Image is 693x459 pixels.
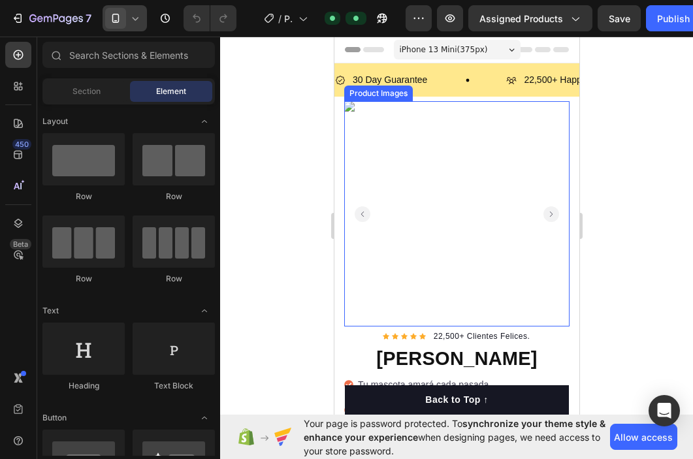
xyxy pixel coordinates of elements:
[184,5,236,31] div: Undo/Redo
[24,340,233,356] p: Tu mascota amará cada pasada.
[304,418,605,443] span: synchronize your theme style & enhance your experience
[194,300,215,321] span: Toggle open
[10,65,235,290] img: Gray helmet for bikers
[304,417,610,458] span: Your page is password protected. To when designing pages, we need access to your store password.
[194,111,215,132] span: Toggle open
[10,239,31,249] div: Beta
[42,42,215,68] input: Search Sections & Elements
[189,35,298,52] p: 22,500+ Happy Customers
[73,86,101,97] span: Section
[209,170,225,185] button: Carousel Next Arrow
[133,273,215,285] div: Row
[10,307,235,338] h1: [PERSON_NAME]
[479,12,563,25] span: Assigned Products
[91,356,153,370] div: Back to Top ↑
[657,12,690,25] div: Publish
[133,191,215,202] div: Row
[468,5,592,31] button: Assigned Products
[42,412,67,424] span: Button
[278,12,282,25] span: /
[42,380,125,392] div: Heading
[86,10,91,26] p: 7
[42,305,59,317] span: Text
[614,430,673,444] span: Allow access
[334,37,579,415] iframe: Design area
[5,5,97,31] button: 7
[133,380,215,392] div: Text Block
[598,5,641,31] button: Save
[42,191,125,202] div: Row
[156,86,186,97] span: Element
[20,170,36,185] button: Carousel Back Arrow
[284,12,293,25] span: Product Page - [DATE] 15:17:41
[10,349,234,378] button: Back to Top ↑
[609,13,630,24] span: Save
[42,273,125,285] div: Row
[12,51,76,63] div: Product Images
[649,395,680,426] div: Open Intercom Messenger
[610,424,677,450] button: Allow access
[194,407,215,428] span: Toggle open
[12,139,31,150] div: 450
[42,116,68,127] span: Layout
[99,294,196,306] p: 22,500+ Clientes Felices.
